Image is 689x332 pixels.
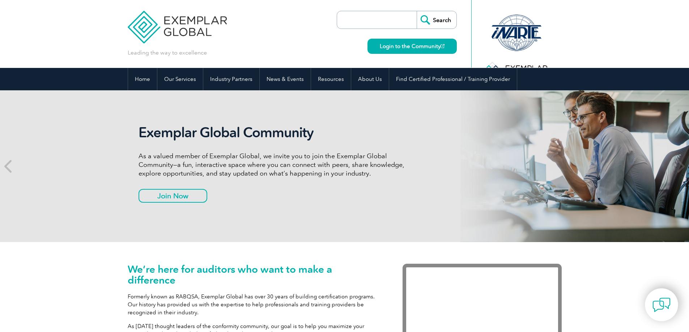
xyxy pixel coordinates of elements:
[311,68,351,90] a: Resources
[139,152,410,178] p: As a valued member of Exemplar Global, we invite you to join the Exemplar Global Community—a fun,...
[157,68,203,90] a: Our Services
[652,296,671,314] img: contact-chat.png
[389,68,517,90] a: Find Certified Professional / Training Provider
[417,11,456,29] input: Search
[139,189,207,203] a: Join Now
[128,68,157,90] a: Home
[351,68,389,90] a: About Us
[128,264,381,285] h1: We’re here for auditors who want to make a difference
[203,68,259,90] a: Industry Partners
[260,68,311,90] a: News & Events
[441,44,445,48] img: open_square.png
[128,49,207,57] p: Leading the way to excellence
[367,39,457,54] a: Login to the Community
[128,293,381,316] p: Formerly known as RABQSA, Exemplar Global has over 30 years of building certification programs. O...
[139,124,410,141] h2: Exemplar Global Community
